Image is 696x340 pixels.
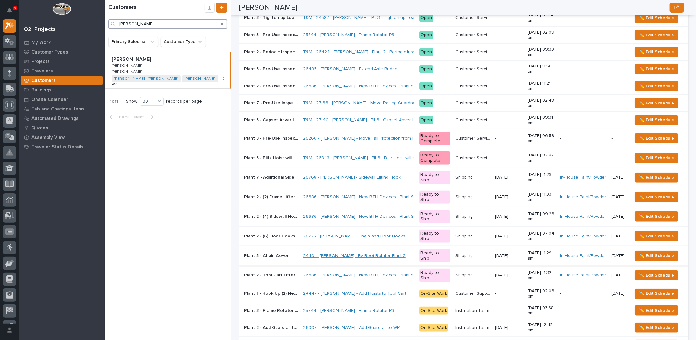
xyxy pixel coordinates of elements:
p: [DATE] 02:09 pm [528,30,555,41]
p: Plant 3 - Pre-Use Inspections [244,65,299,72]
p: - [612,325,627,331]
span: ✏️ Edit Schedule [639,48,674,56]
span: ✏️ Edit Schedule [639,135,674,142]
p: Buildings [31,87,52,93]
p: - [560,291,607,296]
p: - [495,15,523,21]
p: Shipping [455,271,474,278]
input: Search [108,19,227,29]
span: ✏️ Edit Schedule [639,174,674,181]
span: ✏️ Edit Schedule [639,324,674,331]
p: - [612,66,627,72]
a: Buildings [19,85,105,95]
a: T&M - 26424 - [PERSON_NAME] - Plant 2 - Periodic Inspection [303,49,428,55]
span: ✏️ Edit Schedule [639,232,674,240]
p: Travelers [31,68,53,74]
p: Shipping [455,213,474,219]
p: - [495,66,523,72]
button: ✏️ Edit Schedule [635,289,678,299]
p: [DATE] [495,234,523,239]
p: [DATE] [612,291,627,296]
p: [DATE] 11:29 am [528,172,555,183]
p: [DATE] 12:42 pm [528,322,555,333]
div: Notifications3 [8,8,16,18]
span: ✏️ Edit Schedule [639,14,674,22]
p: Plant 2 - Pre-Use Inspections [244,82,299,89]
button: ✏️ Edit Schedule [635,47,678,57]
tr: Plant 3 - Capset Anver Lifter needs RepairPlant 3 - Capset Anver Lifter needs Repair T&M - 27140 ... [239,112,688,129]
span: ✏️ Edit Schedule [639,193,674,201]
p: [DATE] [495,194,523,200]
p: - [560,325,607,331]
tr: Plant 2 - Periodic InspectionPlant 2 - Periodic Inspection T&M - 26424 - [PERSON_NAME] - Plant 2 ... [239,44,688,61]
a: 26768 - [PERSON_NAME] - Sidewall Lifting Hook [303,175,401,180]
p: - [495,49,523,55]
a: In-House Paint/Powder [560,175,607,180]
p: Show [126,99,137,104]
a: In-House Paint/Powder [560,234,607,239]
tr: Plant 2 - Add Guardrail to Work PlatformPlant 2 - Add Guardrail to Work Platform 26007 - [PERSON_... [239,319,688,336]
tr: Plant 7 - Additional Sidewall HookPlant 7 - Additional Sidewall Hook 26768 - [PERSON_NAME] - Side... [239,168,688,187]
p: [DATE] 11:21 am [528,81,555,91]
p: Plant 2 - Tool Cart Lifter [244,271,296,278]
p: - [560,84,607,89]
p: [DATE] [612,175,627,180]
p: [DATE] [495,214,523,219]
div: Open [419,48,433,56]
p: - [560,117,607,123]
p: [DATE] 03:38 pm [528,305,555,316]
a: [PERSON_NAME][PERSON_NAME] [PERSON_NAME][PERSON_NAME] [PERSON_NAME][PERSON_NAME] [PERSON_NAME] - ... [105,52,231,89]
div: Ready to Complete [419,132,450,145]
span: ✏️ Edit Schedule [639,290,674,297]
a: Assembly View [19,133,105,142]
a: Projects [19,57,105,66]
p: - [495,308,523,313]
p: [DATE] 11:56 am [528,64,555,74]
p: - [495,136,523,141]
p: - [560,49,607,55]
button: ✏️ Edit Schedule [635,13,678,23]
tr: Plant 3 - Frame Rotator & Additional MotorPlant 3 - Frame Rotator & Additional Motor 25744 - [PER... [239,302,688,319]
a: Onsite Calendar [19,95,105,104]
p: [DATE] [612,214,627,219]
p: Installation Team [455,324,491,331]
button: ✏️ Edit Schedule [635,270,678,280]
div: Ready to Ship [419,191,450,204]
p: [DATE] 07:04 am [528,231,555,242]
p: - [495,117,523,123]
div: Ready to Ship [419,269,450,282]
p: Traveler Status Details [31,144,84,150]
button: Customer Type [161,37,206,47]
button: ✏️ Edit Schedule [635,211,678,222]
p: Plant 3 - Chain Cover [244,252,290,259]
button: ✏️ Edit Schedule [635,251,678,261]
p: Customer Service [455,135,491,141]
div: 02. Projects [24,26,56,33]
div: On-Site Work [419,290,448,298]
div: Open [419,82,433,90]
p: 3 [14,6,16,10]
p: [DATE] [612,234,627,239]
p: [DATE] 11:32 am [528,270,555,281]
span: ✏️ Edit Schedule [639,65,674,73]
a: In-House Paint/Powder [560,273,607,278]
p: [PERSON_NAME] [112,62,143,68]
button: ✏️ Edit Schedule [635,64,678,74]
p: [DATE] [495,253,523,259]
p: [DATE] 09:33 am [528,47,555,58]
p: - [612,49,627,55]
p: [DATE] [612,273,627,278]
a: 26495 - [PERSON_NAME] - Extend Axle Bridge [303,66,398,72]
p: - [612,15,627,21]
p: Customer Service [455,48,491,55]
p: [DATE] 11:33 am [528,192,555,203]
button: ✏️ Edit Schedule [635,81,678,91]
div: Open [419,99,433,107]
div: 30 [140,98,155,105]
a: T&M - 27136 - [PERSON_NAME] - Move Rolling Guardrail and Runway Sections [303,100,461,106]
tr: Plant 2 - Pre-Use InspectionsPlant 2 - Pre-Use Inspections 26686 - [PERSON_NAME] - New BTH Device... [239,78,688,95]
p: Shipping [455,232,474,239]
p: [DATE] 01:04 pm [528,13,555,23]
p: - [560,136,607,141]
p: [DATE] 02:06 pm [528,288,555,299]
